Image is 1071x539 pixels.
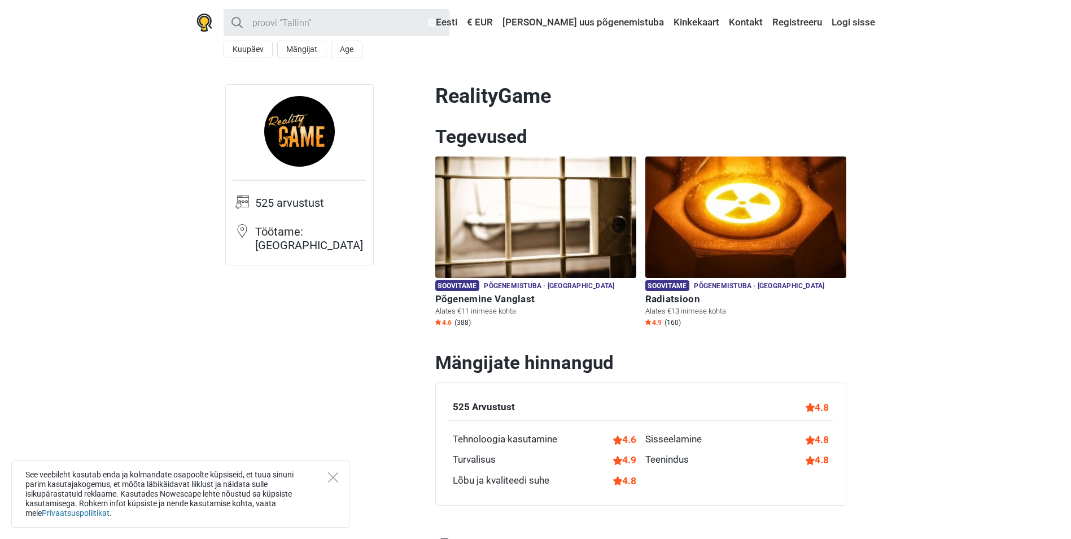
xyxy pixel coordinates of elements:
[806,432,829,447] div: 4.8
[11,460,350,528] div: See veebileht kasutab enda ja kolmandate osapoolte küpsiseid, et tuua sinuni parim kasutajakogemu...
[645,306,846,316] p: Alates €13 inimese kohta
[770,12,825,33] a: Registreeru
[645,157,846,329] a: Radiatsioon Soovitame Põgenemistuba · [GEOGRAPHIC_DATA] Radiatsioon Alates €13 inimese kohta Star...
[42,508,110,518] a: Privaatsuspoliitikat
[500,12,667,33] a: [PERSON_NAME] uus põgenemistuba
[255,195,366,224] td: 525 arvustust
[806,453,829,467] div: 4.8
[645,157,846,278] img: Radiatsioon
[435,318,452,327] span: 4.6
[435,157,636,329] a: Põgenemine Vanglast Soovitame Põgenemistuba · [GEOGRAPHIC_DATA] Põgenemine Vanglast Alates €11 in...
[671,12,722,33] a: Kinkekaart
[435,157,636,278] img: Põgenemine Vanglast
[453,473,549,488] div: Lõbu ja kvaliteedi suhe
[255,224,366,259] td: Töötame: [GEOGRAPHIC_DATA]
[829,12,875,33] a: Logi sisse
[645,318,662,327] span: 4.9
[453,432,557,447] div: Tehnoloogia kasutamine
[328,472,338,483] button: Close
[224,41,273,58] button: Kuupäev
[645,280,690,291] span: Soovitame
[645,293,846,305] h6: Radiatsioon
[454,318,471,327] span: (388)
[435,293,636,305] h6: Põgenemine Vanglast
[277,41,326,58] button: Mängijat
[196,14,212,32] img: Nowescape logo
[425,12,460,33] a: Eesti
[453,400,515,415] div: 525 Arvustust
[428,19,436,27] img: Eesti
[484,280,614,293] span: Põgenemistuba · [GEOGRAPHIC_DATA]
[645,432,702,447] div: Sisseelamine
[613,453,636,467] div: 4.9
[726,12,766,33] a: Kontakt
[453,453,496,467] div: Turvalisus
[645,319,651,325] img: Star
[613,473,636,488] div: 4.8
[806,400,829,415] div: 4.8
[613,432,636,447] div: 4.6
[435,319,441,325] img: Star
[331,41,362,58] button: Age
[645,453,689,467] div: Teenindus
[435,84,846,108] h1: RealityGame
[224,9,449,36] input: proovi “Tallinn”
[435,306,636,316] p: Alates €11 inimese kohta
[464,12,496,33] a: € EUR
[435,280,480,291] span: Soovitame
[435,125,846,148] h2: Tegevused
[694,280,824,293] span: Põgenemistuba · [GEOGRAPHIC_DATA]
[665,318,681,327] span: (160)
[435,351,846,374] h2: Mängijate hinnangud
